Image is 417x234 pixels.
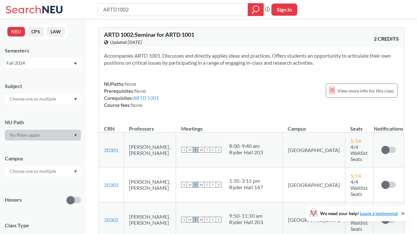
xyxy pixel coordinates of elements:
[229,219,263,225] div: Ryder Hall 203
[74,98,77,101] svg: Dropdown arrow
[229,149,263,156] div: Ryder Hall 203
[216,217,221,222] span: S
[320,211,398,216] span: We need your help!
[198,182,204,188] span: W
[74,170,77,173] svg: Dropdown arrow
[210,217,216,222] span: F
[229,178,263,184] div: 1:35 - 3:15 pm
[210,147,216,153] span: F
[5,222,81,229] span: Class Type
[229,184,263,190] div: Ryder Hall 147
[350,173,361,179] span: 5 / 14
[104,125,115,132] div: CRN
[252,5,260,14] svg: magnifying glass
[229,213,263,219] div: 9:50 - 11:30 am
[210,182,216,188] span: F
[6,60,73,67] div: Fall 2024
[74,62,77,65] svg: Dropdown arrow
[345,119,373,133] th: Seats
[248,3,264,16] div: magnifying glass
[283,119,345,133] th: Campus
[5,196,22,204] p: Honors
[104,52,399,66] section: Accompanies ARTD 1001. Discusses and directly applies ideas and practices. Offers students an opp...
[134,88,146,94] span: None
[271,4,297,16] button: Sign In
[5,83,81,90] div: Subject
[193,147,198,153] span: T
[176,119,283,133] th: Meetings
[187,147,193,153] span: M
[181,217,187,222] span: S
[337,87,394,95] span: View more info for this class
[131,102,142,108] span: None
[104,217,118,223] a: 20302
[124,119,176,133] th: Professors
[198,217,204,222] span: W
[104,80,159,109] div: NUPaths: Prerequisites: Corequisites: Course fees:
[181,147,187,153] span: S
[5,93,81,104] div: Dropdown arrow
[187,217,193,222] span: M
[5,130,81,141] div: Dropdown arrow
[374,35,399,42] span: 2 CREDITS
[104,31,194,38] span: ARTD 1002 : Seminar for ARTD 1001
[204,147,210,153] span: T
[6,95,60,103] input: Choose one or multiple
[124,133,176,167] td: [PERSON_NAME], [PERSON_NAME]
[74,134,77,137] svg: Dropdown arrow
[104,182,118,188] a: 20303
[204,182,210,188] span: T
[204,217,210,222] span: T
[181,182,187,188] span: S
[104,147,118,153] a: 20301
[110,39,142,46] span: Updated [DATE]
[283,167,345,202] td: [GEOGRAPHIC_DATA]
[133,95,159,101] a: ARTD 1001
[350,144,368,162] span: 4/4 Waitlist Seats
[47,27,65,36] button: LAW
[216,147,221,153] span: S
[350,214,368,232] span: 4/4 Waitlist Seats
[193,217,198,222] span: T
[350,138,361,144] span: 5 / 14
[28,27,44,36] button: CPS
[5,47,81,54] div: Semesters
[124,167,176,202] td: [PERSON_NAME], [PERSON_NAME]
[5,155,81,162] div: Campus
[5,166,81,177] div: Dropdown arrow
[5,119,81,126] div: NU Path
[283,133,345,167] td: [GEOGRAPHIC_DATA]
[5,58,81,68] div: Fall 2024Dropdown arrow
[6,167,60,175] input: Choose one or multiple
[7,27,25,36] button: NEU
[198,147,204,153] span: W
[360,211,398,216] a: Leave a testimonial
[350,179,368,197] span: 4/4 Waitlist Seats
[187,182,193,188] span: M
[229,143,263,149] div: 8:00 - 9:40 am
[103,4,243,15] input: Class, professor, course number, "phrase"
[125,81,136,87] span: None
[373,119,404,133] th: Notifications
[216,182,221,188] span: S
[193,182,198,188] span: T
